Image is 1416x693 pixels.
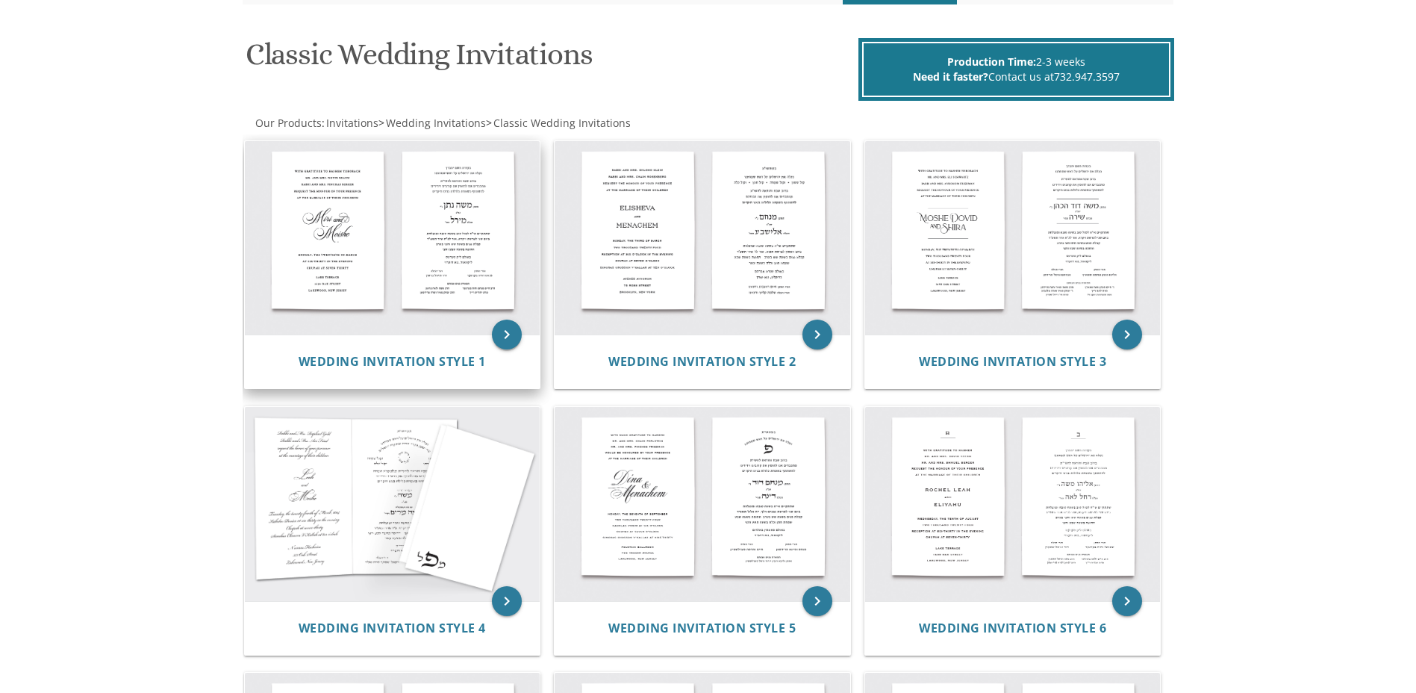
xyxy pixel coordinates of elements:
[254,116,322,130] a: Our Products
[245,141,540,335] img: Wedding Invitation Style 1
[802,320,832,349] a: keyboard_arrow_right
[608,355,796,369] a: Wedding Invitation Style 2
[919,353,1106,370] span: Wedding Invitation Style 3
[246,38,855,82] h1: Classic Wedding Invitations
[913,69,988,84] span: Need it faster?
[1112,320,1142,349] a: keyboard_arrow_right
[608,620,796,636] span: Wedding Invitation Style 5
[1112,586,1142,616] a: keyboard_arrow_right
[486,116,631,130] span: >
[1054,69,1120,84] a: 732.947.3597
[802,586,832,616] a: keyboard_arrow_right
[492,320,522,349] a: keyboard_arrow_right
[862,42,1170,97] div: 2-3 weeks Contact us at
[245,407,540,601] img: Wedding Invitation Style 4
[608,621,796,635] a: Wedding Invitation Style 5
[384,116,486,130] a: Wedding Invitations
[325,116,378,130] a: Invitations
[299,355,486,369] a: Wedding Invitation Style 1
[919,620,1106,636] span: Wedding Invitation Style 6
[865,141,1161,335] img: Wedding Invitation Style 3
[243,116,708,131] div: :
[492,586,522,616] a: keyboard_arrow_right
[919,355,1106,369] a: Wedding Invitation Style 3
[555,141,850,335] img: Wedding Invitation Style 2
[608,353,796,370] span: Wedding Invitation Style 2
[299,353,486,370] span: Wedding Invitation Style 1
[326,116,378,130] span: Invitations
[947,55,1036,69] span: Production Time:
[555,407,850,601] img: Wedding Invitation Style 5
[386,116,486,130] span: Wedding Invitations
[299,620,486,636] span: Wedding Invitation Style 4
[378,116,486,130] span: >
[492,116,631,130] a: Classic Wedding Invitations
[299,621,486,635] a: Wedding Invitation Style 4
[865,407,1161,601] img: Wedding Invitation Style 6
[919,621,1106,635] a: Wedding Invitation Style 6
[493,116,631,130] span: Classic Wedding Invitations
